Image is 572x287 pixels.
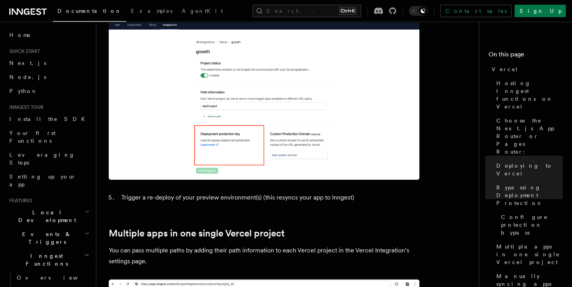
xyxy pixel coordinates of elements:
[6,126,91,148] a: Your first Functions
[9,31,31,39] span: Home
[126,2,177,21] a: Examples
[6,112,91,126] a: Install the SDK
[6,48,40,54] span: Quick start
[9,88,38,94] span: Python
[252,5,361,17] button: Search...Ctrl+K
[493,114,563,159] a: Choose the Next.js App Router or Pages Router:
[489,62,563,76] a: Vercel
[9,74,46,80] span: Node.js
[498,210,563,240] a: Configure protection bypass
[6,252,84,268] span: Inngest Functions
[493,180,563,210] a: Bypassing Deployment Protection
[496,243,563,266] span: Multiple apps in one single Vercel project
[496,79,563,110] span: Hosting Inngest functions on Vercel
[9,173,76,187] span: Setting up your app
[6,227,91,249] button: Events & Triggers
[182,8,223,14] span: AgentKit
[6,70,91,84] a: Node.js
[6,84,91,98] a: Python
[493,76,563,114] a: Hosting Inngest functions on Vercel
[119,192,419,203] li: Trigger a re-deploy of your preview environment(s) (this resyncs your app to Inngest)
[496,117,563,156] span: Choose the Next.js App Router or Pages Router:
[6,56,91,70] a: Next.js
[339,7,356,15] kbd: Ctrl+K
[9,116,90,122] span: Install the SDK
[492,65,518,73] span: Vercel
[14,271,91,285] a: Overview
[489,50,563,62] h4: On this page
[6,148,91,170] a: Leveraging Steps
[9,152,75,166] span: Leveraging Steps
[515,5,566,17] a: Sign Up
[131,8,172,14] span: Examples
[496,162,563,177] span: Deploying to Vercel
[17,275,97,281] span: Overview
[9,130,56,144] span: Your first Functions
[409,6,428,16] button: Toggle dark mode
[6,208,85,224] span: Local Development
[6,170,91,191] a: Setting up your app
[177,2,228,21] a: AgentKit
[57,8,122,14] span: Documentation
[496,184,563,207] span: Bypassing Deployment Protection
[6,28,91,42] a: Home
[109,245,419,267] p: You can pass multiple paths by adding their path information to each Vercel project in the Vercel...
[6,198,32,204] span: Features
[109,228,285,239] a: Multiple apps in one single Vercel project
[440,5,511,17] a: Contact sales
[53,2,126,22] a: Documentation
[501,213,563,236] span: Configure protection bypass
[493,159,563,180] a: Deploying to Vercel
[493,240,563,269] a: Multiple apps in one single Vercel project
[6,205,91,227] button: Local Development
[9,60,46,66] span: Next.js
[6,249,91,271] button: Inngest Functions
[6,104,43,110] span: Inngest tour
[6,230,85,246] span: Events & Triggers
